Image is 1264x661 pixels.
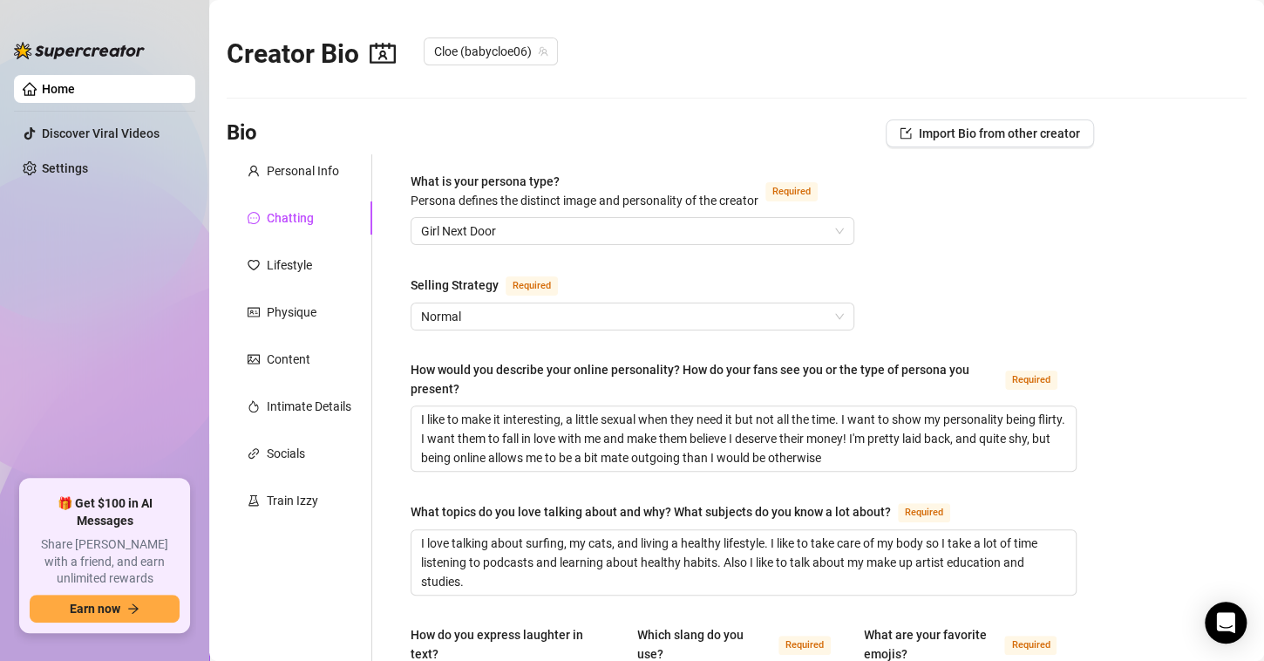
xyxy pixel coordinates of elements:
[248,494,260,507] span: experiment
[538,46,548,57] span: team
[411,360,998,399] div: How would you describe your online personality? How do your fans see you or the type of persona y...
[411,194,758,208] span: Persona defines the distinct image and personality of the creator
[248,353,260,365] span: picture
[267,303,316,322] div: Physique
[411,275,577,296] label: Selling Strategy
[267,444,305,463] div: Socials
[248,400,260,412] span: fire
[898,503,950,522] span: Required
[227,37,396,71] h2: Creator Bio
[765,182,818,201] span: Required
[30,595,180,623] button: Earn nowarrow-right
[411,360,1077,399] label: How would you describe your online personality? How do your fans see you or the type of persona y...
[267,256,312,275] div: Lifestyle
[227,119,257,147] h3: Bio
[42,126,160,140] a: Discover Viral Videos
[30,495,180,529] span: 🎁 Get $100 in AI Messages
[248,306,260,318] span: idcard
[267,397,351,416] div: Intimate Details
[434,38,547,65] span: Cloe (babycloe06)
[267,350,310,369] div: Content
[248,165,260,177] span: user
[42,161,88,175] a: Settings
[411,276,499,295] div: Selling Strategy
[267,161,339,181] div: Personal Info
[421,303,844,330] span: Normal
[506,276,558,296] span: Required
[267,208,314,228] div: Chatting
[248,259,260,271] span: heart
[14,42,145,59] img: logo-BBDzfeDw.svg
[1205,602,1247,644] div: Open Intercom Messenger
[70,602,120,616] span: Earn now
[886,119,1094,147] button: Import Bio from other creator
[411,501,969,522] label: What topics do you love talking about and why? What subjects do you know a lot about?
[421,218,844,244] span: Girl Next Door
[248,447,260,460] span: link
[1005,371,1057,390] span: Required
[411,174,758,208] span: What is your persona type?
[42,82,75,96] a: Home
[778,636,831,655] span: Required
[900,127,912,140] span: import
[411,530,1076,595] textarea: What topics do you love talking about and why? What subjects do you know a lot about?
[411,502,891,521] div: What topics do you love talking about and why? What subjects do you know a lot about?
[370,40,396,66] span: contacts
[127,603,139,615] span: arrow-right
[267,491,318,510] div: Train Izzy
[30,536,180,588] span: Share [PERSON_NAME] with a friend, and earn unlimited rewards
[919,126,1080,140] span: Import Bio from other creator
[248,212,260,224] span: message
[1004,636,1057,655] span: Required
[411,406,1076,471] textarea: How would you describe your online personality? How do your fans see you or the type of persona y...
